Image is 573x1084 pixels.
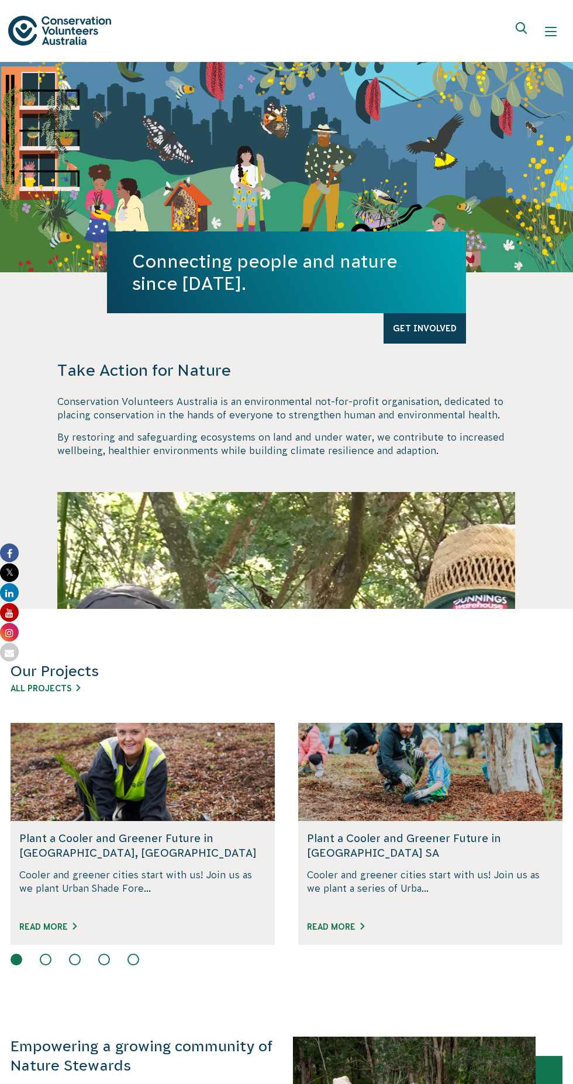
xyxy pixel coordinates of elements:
[57,360,515,380] h4: Take Action for Nature
[516,22,530,41] span: Expand search box
[307,922,364,931] a: Read More
[19,922,77,931] a: Read More
[132,250,441,295] h1: Connecting people and nature since [DATE].
[11,1037,280,1075] h3: Empowering a growing community of Nature Stewards
[8,16,111,46] img: logo.svg
[19,868,266,908] p: Cooler and greener cities start with us! Join us as we plant Urban Shade Fore...
[307,831,554,860] h5: Plant a Cooler and Greener Future in [GEOGRAPHIC_DATA] SA
[384,313,466,344] a: Get Involved
[11,662,562,681] h3: Our Projects
[19,831,266,860] h5: Plant a Cooler and Greener Future in [GEOGRAPHIC_DATA], [GEOGRAPHIC_DATA]
[11,684,80,693] a: All Projects
[537,18,565,46] button: Show mobile navigation menu
[57,395,515,421] p: Conservation Volunteers Australia is an environmental not-for-profit organisation, dedicated to p...
[509,18,537,46] button: Expand search box Close search box
[57,431,515,457] p: By restoring and safeguarding ecosystems on land and under water, we contribute to increased well...
[307,868,554,908] p: Cooler and greener cities start with us! Join us as we plant a series of Urba...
